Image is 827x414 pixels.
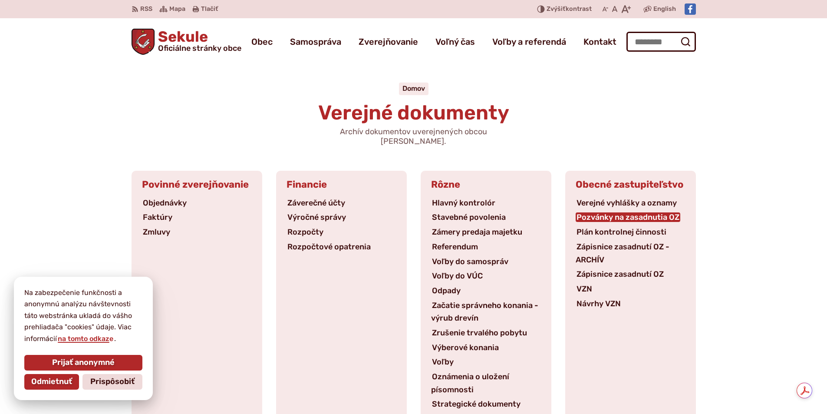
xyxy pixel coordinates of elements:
a: Voľby do VÚC [431,271,484,281]
a: Verejné vyhlášky a oznamy [576,198,678,208]
a: VZN [576,284,593,294]
a: Voľby do samospráv [431,257,509,266]
a: Zverejňovanie [359,30,418,54]
a: Pozvánky na zasadnutia OZ [576,212,680,222]
span: Prispôsobiť [90,377,135,387]
a: Logo Sekule, prejsť na domovskú stránku. [132,29,242,55]
a: Zámery predaja majetku [431,227,523,237]
a: Zmluvy [142,227,171,237]
a: Voľný čas [435,30,475,54]
span: RSS [140,4,152,14]
span: Tlačiť [201,6,218,13]
span: English [653,4,676,14]
a: Záverečné účty [287,198,346,208]
a: Rozpočty [287,227,324,237]
a: Strategické dokumenty [431,399,521,409]
a: Voľby [431,357,455,367]
button: Prispôsobiť [82,374,142,390]
button: Odmietnuť [24,374,79,390]
a: Domov [402,84,425,93]
a: Faktúry [142,212,173,222]
a: Zápisnice zasadnutí OZ - ARCHÍV [576,242,669,265]
a: na tomto odkaze [57,335,114,343]
a: Objednávky [142,198,188,208]
a: Zrušenie trvalého pobytu [431,328,528,338]
p: Na zabezpečenie funkčnosti a anonymnú analýzu návštevnosti táto webstránka ukladá do vášho prehli... [24,287,142,344]
a: Hlavný kontrolór [431,198,496,208]
a: English [652,4,678,14]
a: Začatie správneho konania - výrub drevín [431,301,538,323]
a: Odpady [431,286,461,295]
a: Referendum [431,242,479,252]
span: Prijať anonymné [52,358,115,368]
a: Voľby a referendá [492,30,566,54]
a: Výročné správy [287,212,347,222]
p: Archív dokumentov uverejnených obcou [PERSON_NAME]. [310,127,518,146]
a: Návrhy VZN [576,299,622,308]
a: Oznámenia o uložení písomnosti [431,372,509,394]
a: Stavebné povolenia [431,212,507,222]
span: kontrast [547,6,592,13]
h3: Rôzne [421,171,551,197]
a: Samospráva [290,30,341,54]
a: Plán kontrolnej činnosti [576,227,667,237]
a: Zápisnice zasadnutí OZ [576,269,665,279]
a: Rozpočtové opatrenia [287,242,372,252]
h3: Povinné zverejňovanie [132,171,262,197]
a: Výberové konania [431,343,500,352]
img: Prejsť na Facebook stránku [685,3,696,15]
span: Zvýšiť [547,5,566,13]
span: Mapa [169,4,185,14]
span: Oficiálne stránky obce [158,44,241,52]
span: Verejné dokumenty [318,101,509,125]
span: Odmietnuť [31,377,72,387]
h3: Obecné zastupiteľstvo [565,171,696,197]
a: Obec [251,30,273,54]
a: Kontakt [583,30,616,54]
span: Sekule [155,30,241,52]
h3: Financie [276,171,407,197]
img: Prejsť na domovskú stránku [132,29,155,55]
button: Prijať anonymné [24,355,142,371]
